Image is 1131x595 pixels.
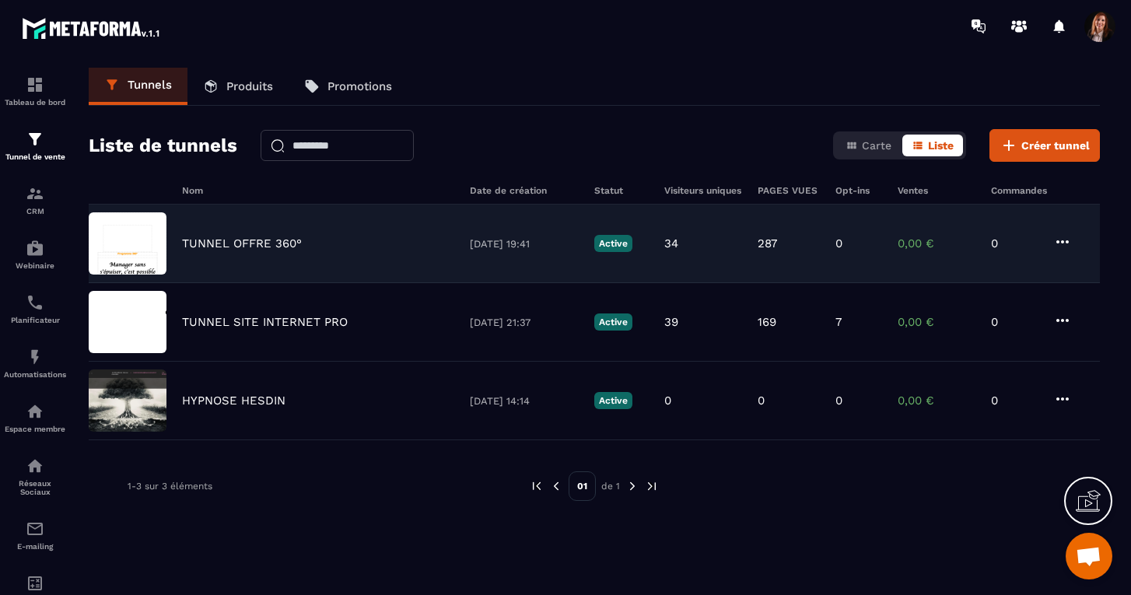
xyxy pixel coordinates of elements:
[664,315,678,329] p: 39
[4,282,66,336] a: schedulerschedulerPlanificateur
[327,79,392,93] p: Promotions
[4,390,66,445] a: automationsautomationsEspace membre
[898,315,975,329] p: 0,00 €
[4,152,66,161] p: Tunnel de vente
[470,395,579,407] p: [DATE] 14:14
[187,68,289,105] a: Produits
[470,317,579,328] p: [DATE] 21:37
[128,481,212,492] p: 1-3 sur 3 éléments
[601,480,620,492] p: de 1
[182,394,285,408] p: HYPNOSE HESDIN
[989,129,1100,162] button: Créer tunnel
[664,185,742,196] h6: Visiteurs uniques
[758,185,820,196] h6: PAGES VUES
[26,520,44,538] img: email
[4,542,66,551] p: E-mailing
[470,238,579,250] p: [DATE] 19:41
[594,313,632,331] p: Active
[898,394,975,408] p: 0,00 €
[862,139,891,152] span: Carte
[594,392,632,409] p: Active
[594,185,649,196] h6: Statut
[26,348,44,366] img: automations
[89,130,237,161] h2: Liste de tunnels
[182,185,454,196] h6: Nom
[226,79,273,93] p: Produits
[26,130,44,149] img: formation
[182,315,348,329] p: TUNNEL SITE INTERNET PRO
[26,184,44,203] img: formation
[4,173,66,227] a: formationformationCRM
[991,236,1038,250] p: 0
[182,236,302,250] p: TUNNEL OFFRE 360°
[26,402,44,421] img: automations
[835,236,842,250] p: 0
[664,394,671,408] p: 0
[4,336,66,390] a: automationsautomationsAutomatisations
[758,394,765,408] p: 0
[645,479,659,493] img: next
[549,479,563,493] img: prev
[625,479,639,493] img: next
[758,315,776,329] p: 169
[991,394,1038,408] p: 0
[89,212,166,275] img: image
[898,185,975,196] h6: Ventes
[835,185,882,196] h6: Opt-ins
[1021,138,1090,153] span: Créer tunnel
[4,64,66,118] a: formationformationTableau de bord
[4,445,66,508] a: social-networksocial-networkRéseaux Sociaux
[89,369,166,432] img: image
[26,574,44,593] img: accountant
[898,236,975,250] p: 0,00 €
[836,135,901,156] button: Carte
[991,185,1047,196] h6: Commandes
[128,78,172,92] p: Tunnels
[26,75,44,94] img: formation
[26,239,44,257] img: automations
[4,508,66,562] a: emailemailE-mailing
[664,236,678,250] p: 34
[4,370,66,379] p: Automatisations
[289,68,408,105] a: Promotions
[928,139,954,152] span: Liste
[4,425,66,433] p: Espace membre
[902,135,963,156] button: Liste
[569,471,596,501] p: 01
[26,457,44,475] img: social-network
[835,315,842,329] p: 7
[758,236,777,250] p: 287
[4,207,66,215] p: CRM
[4,98,66,107] p: Tableau de bord
[89,291,166,353] img: image
[4,227,66,282] a: automationsautomationsWebinaire
[26,293,44,312] img: scheduler
[835,394,842,408] p: 0
[470,185,579,196] h6: Date de création
[594,235,632,252] p: Active
[4,118,66,173] a: formationformationTunnel de vente
[4,479,66,496] p: Réseaux Sociaux
[22,14,162,42] img: logo
[4,261,66,270] p: Webinaire
[1066,533,1112,579] a: Ouvrir le chat
[89,68,187,105] a: Tunnels
[4,316,66,324] p: Planificateur
[991,315,1038,329] p: 0
[530,479,544,493] img: prev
